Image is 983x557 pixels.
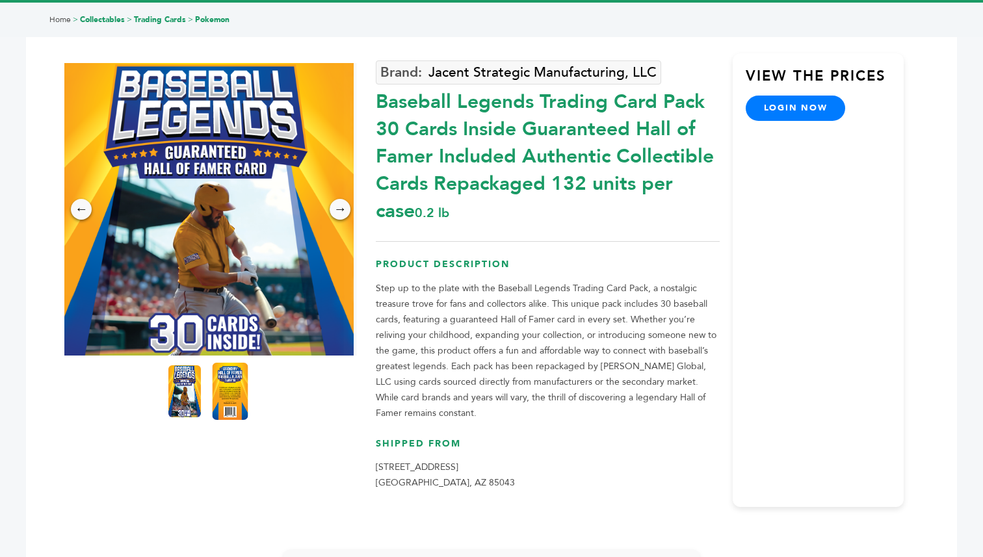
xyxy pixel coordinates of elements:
[188,14,193,25] span: >
[415,204,449,222] span: 0.2 lb
[376,258,719,281] h3: Product Description
[376,281,719,421] p: Step up to the plate with the Baseball Legends Trading Card Pack, a nostalgic treasure trove for ...
[746,96,846,120] a: login now
[376,437,719,460] h3: Shipped From
[376,460,719,491] p: [STREET_ADDRESS] [GEOGRAPHIC_DATA], AZ 85043
[49,14,71,25] a: Home
[330,199,350,220] div: →
[134,14,186,25] a: Trading Cards
[376,60,661,84] a: Jacent Strategic Manufacturing, LLC
[80,14,125,25] a: Collectables
[746,66,904,96] h3: View the Prices
[71,199,92,220] div: ←
[168,365,201,417] img: Baseball Legends Trading Card Pack – 30 Cards Inside – Guaranteed Hall of Famer Included – Authen...
[127,14,132,25] span: >
[61,63,354,356] img: Baseball Legends Trading Card Pack – 30 Cards Inside – Guaranteed Hall of Famer Included – Authen...
[376,82,719,225] div: Baseball Legends Trading Card Pack 30 Cards Inside Guaranteed Hall of Famer Included Authentic Co...
[73,14,78,25] span: >
[195,14,229,25] a: Pokemon
[213,363,248,420] img: Baseball Legends Trading Card Pack – 30 Cards Inside – Guaranteed Hall of Famer Included – Authen...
